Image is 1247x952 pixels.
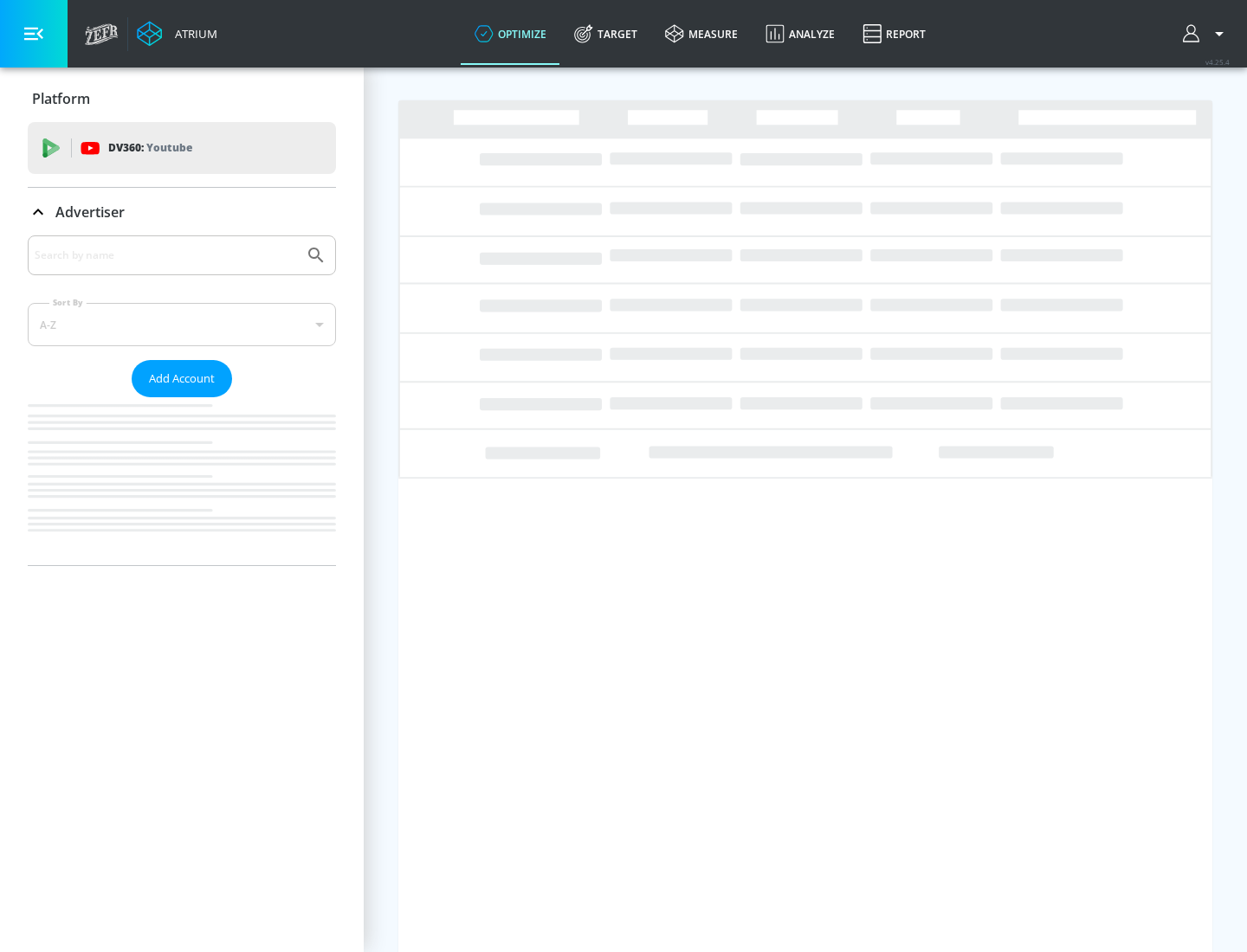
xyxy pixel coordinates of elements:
div: Advertiser [28,235,336,565]
p: Advertiser [55,203,125,222]
a: Report [849,3,940,65]
label: Sort By [49,297,87,308]
span: Add Account [149,369,215,389]
input: Search by name [35,244,297,267]
a: measure [651,3,752,65]
a: Target [560,3,651,65]
nav: list of Advertiser [28,397,336,565]
p: Platform [32,89,90,108]
div: Platform [28,74,336,123]
a: Analyze [752,3,849,65]
span: v 4.25.4 [1205,57,1230,67]
div: Advertiser [28,188,336,236]
button: Add Account [132,360,232,397]
a: Atrium [137,21,217,47]
div: A-Z [28,303,336,346]
div: DV360: Youtube [28,122,336,174]
div: Atrium [168,26,217,42]
p: DV360: [108,138,192,158]
a: optimize [461,3,560,65]
p: Youtube [146,138,192,157]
